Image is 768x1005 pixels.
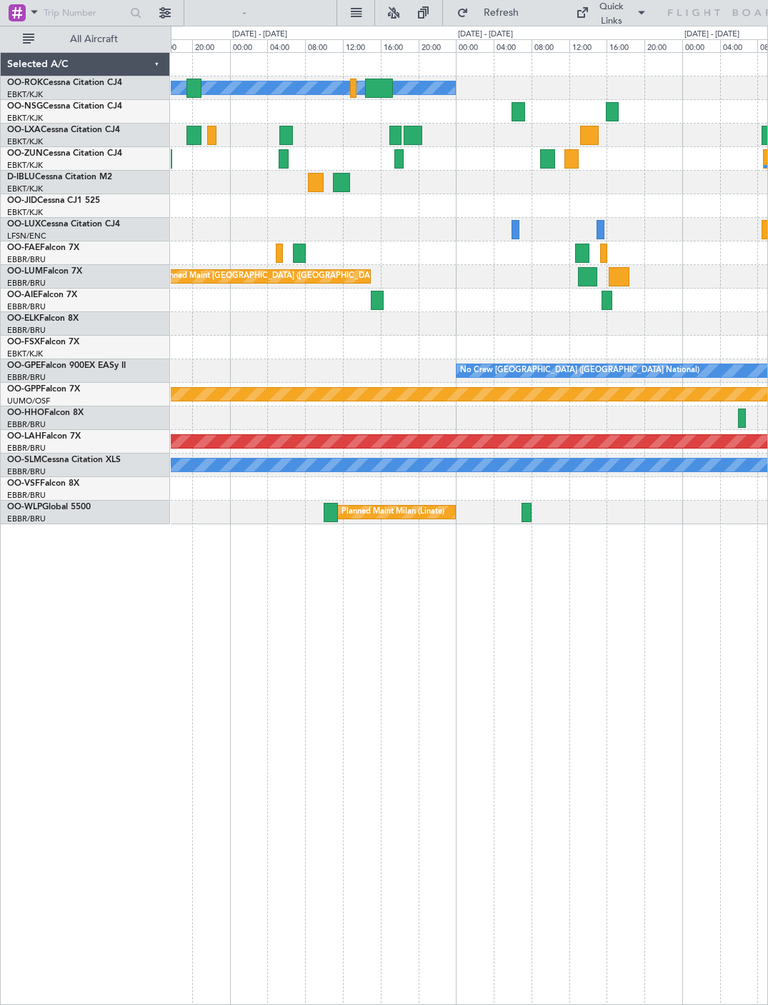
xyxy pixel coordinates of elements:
span: OO-FSX [7,338,40,346]
span: OO-NSG [7,102,43,111]
a: OO-GPEFalcon 900EX EASy II [7,361,126,370]
span: OO-ROK [7,79,43,87]
div: 20:00 [419,39,457,52]
a: EBBR/BRU [7,443,46,454]
a: OO-JIDCessna CJ1 525 [7,196,100,205]
a: OO-SLMCessna Citation XLS [7,456,121,464]
div: 04:00 [720,39,758,52]
a: OO-VSFFalcon 8X [7,479,79,488]
a: EBBR/BRU [7,301,46,312]
div: No Crew [GEOGRAPHIC_DATA] ([GEOGRAPHIC_DATA] National) [460,360,699,381]
input: Trip Number [44,2,126,24]
a: OO-ELKFalcon 8X [7,314,79,323]
div: 16:00 [607,39,644,52]
div: 04:00 [494,39,532,52]
span: OO-LUM [7,267,43,276]
span: OO-ELK [7,314,39,323]
div: [DATE] - [DATE] [684,29,739,41]
a: OO-LUXCessna Citation CJ4 [7,220,120,229]
a: EBBR/BRU [7,466,46,477]
div: 08:00 [532,39,569,52]
a: EBKT/KJK [7,113,43,124]
a: OO-HHOFalcon 8X [7,409,84,417]
div: 08:00 [305,39,343,52]
a: EBKT/KJK [7,89,43,100]
div: 00:00 [230,39,268,52]
a: OO-NSGCessna Citation CJ4 [7,102,122,111]
a: D-IBLUCessna Citation M2 [7,173,112,181]
div: 20:00 [644,39,682,52]
div: 16:00 [154,39,192,52]
span: OO-ZUN [7,149,43,158]
a: EBBR/BRU [7,372,46,383]
a: EBBR/BRU [7,325,46,336]
span: OO-AIE [7,291,38,299]
a: OO-FSXFalcon 7X [7,338,79,346]
button: Refresh [450,1,536,24]
div: [DATE] - [DATE] [458,29,513,41]
div: 12:00 [569,39,607,52]
span: Refresh [472,8,532,18]
a: EBBR/BRU [7,278,46,289]
a: EBBR/BRU [7,419,46,430]
span: OO-FAE [7,244,40,252]
span: OO-HHO [7,409,44,417]
span: OO-LUX [7,220,41,229]
span: OO-JID [7,196,37,205]
span: OO-GPP [7,385,41,394]
div: 00:00 [682,39,720,52]
div: [DATE] - [DATE] [232,29,287,41]
span: OO-SLM [7,456,41,464]
span: OO-LXA [7,126,41,134]
a: OO-GPPFalcon 7X [7,385,80,394]
a: OO-WLPGlobal 5500 [7,503,91,511]
a: OO-ROKCessna Citation CJ4 [7,79,122,87]
a: OO-LAHFalcon 7X [7,432,81,441]
span: OO-VSF [7,479,40,488]
a: OO-LXACessna Citation CJ4 [7,126,120,134]
a: EBKT/KJK [7,349,43,359]
a: OO-LUMFalcon 7X [7,267,82,276]
span: OO-GPE [7,361,41,370]
span: OO-WLP [7,503,42,511]
a: OO-FAEFalcon 7X [7,244,79,252]
a: EBKT/KJK [7,136,43,147]
div: 16:00 [381,39,419,52]
div: 04:00 [267,39,305,52]
div: 20:00 [192,39,230,52]
span: D-IBLU [7,173,35,181]
button: Quick Links [569,1,654,24]
button: All Aircraft [16,28,155,51]
a: EBKT/KJK [7,160,43,171]
div: 00:00 [456,39,494,52]
div: Planned Maint [GEOGRAPHIC_DATA] ([GEOGRAPHIC_DATA] National) [158,266,417,287]
a: OO-ZUNCessna Citation CJ4 [7,149,122,158]
div: Planned Maint Milan (Linate) [341,501,444,523]
span: OO-LAH [7,432,41,441]
a: UUMO/OSF [7,396,50,406]
div: 12:00 [343,39,381,52]
a: EBKT/KJK [7,184,43,194]
span: All Aircraft [37,34,151,44]
a: LFSN/ENC [7,231,46,241]
a: EBBR/BRU [7,514,46,524]
a: EBBR/BRU [7,254,46,265]
a: EBKT/KJK [7,207,43,218]
a: OO-AIEFalcon 7X [7,291,77,299]
a: EBBR/BRU [7,490,46,501]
